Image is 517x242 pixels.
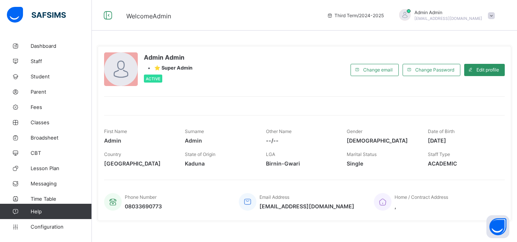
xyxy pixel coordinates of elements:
[185,151,215,157] span: State of Origin
[185,128,204,134] span: Surname
[31,165,92,171] span: Lesson Plan
[428,160,497,167] span: ACADEMIC
[266,137,335,144] span: --/--
[266,151,275,157] span: LGA
[327,13,384,18] span: session/term information
[391,9,499,22] div: AdminAdmin
[347,160,416,167] span: Single
[7,7,66,23] img: safsims
[126,12,171,20] span: Welcome Admin
[347,151,377,157] span: Marital Status
[395,203,448,210] span: ,
[144,54,192,61] span: Admin Admin
[31,196,92,202] span: Time Table
[428,151,450,157] span: Staff Type
[146,76,160,81] span: Active
[395,194,448,200] span: Home / Contract Address
[31,224,91,230] span: Configuration
[104,128,127,134] span: First Name
[259,203,354,210] span: [EMAIL_ADDRESS][DOMAIN_NAME]
[31,104,92,110] span: Fees
[486,215,509,238] button: Open asap
[125,203,162,210] span: 08033690773
[31,73,92,80] span: Student
[259,194,289,200] span: Email Address
[31,119,92,125] span: Classes
[144,65,192,71] div: •
[266,160,335,167] span: Birnin-Gwari
[31,89,92,95] span: Parent
[104,160,173,167] span: [GEOGRAPHIC_DATA]
[104,137,173,144] span: Admin
[428,137,497,144] span: [DATE]
[428,128,455,134] span: Date of Birth
[31,208,91,214] span: Help
[154,65,192,71] span: ⭐ Super Admin
[31,43,92,49] span: Dashboard
[414,16,482,21] span: [EMAIL_ADDRESS][DOMAIN_NAME]
[185,137,254,144] span: Admin
[347,137,416,144] span: [DEMOGRAPHIC_DATA]
[414,10,482,15] span: Admin Admin
[31,58,92,64] span: Staff
[104,151,121,157] span: Country
[476,67,499,73] span: Edit profile
[347,128,362,134] span: Gender
[31,135,92,141] span: Broadsheet
[31,180,92,187] span: Messaging
[125,194,157,200] span: Phone Number
[363,67,393,73] span: Change email
[185,160,254,167] span: Kaduna
[266,128,292,134] span: Other Name
[31,150,92,156] span: CBT
[415,67,454,73] span: Change Password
